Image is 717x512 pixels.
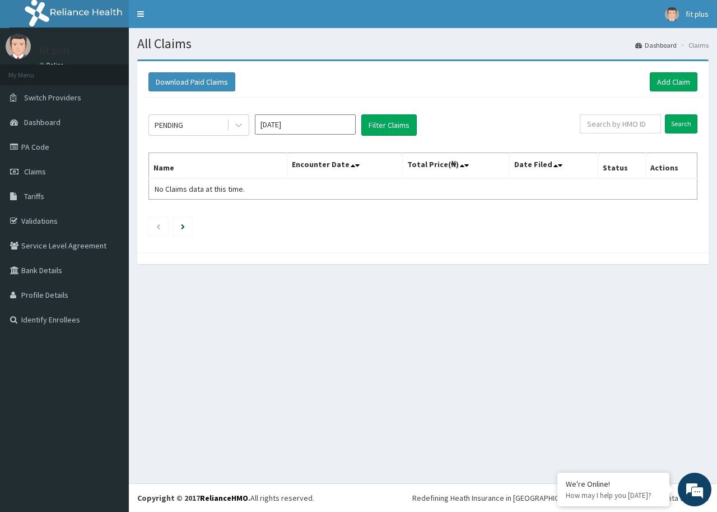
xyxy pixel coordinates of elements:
[24,191,44,201] span: Tariffs
[24,93,81,103] span: Switch Providers
[665,114,697,133] input: Search
[24,167,46,177] span: Claims
[137,36,709,51] h1: All Claims
[148,72,235,91] button: Download Paid Claims
[129,483,717,512] footer: All rights reserved.
[24,117,60,127] span: Dashboard
[678,40,709,50] li: Claims
[255,114,356,135] input: Select Month and Year
[181,221,185,231] a: Next page
[155,184,245,194] span: No Claims data at this time.
[412,492,709,504] div: Redefining Heath Insurance in [GEOGRAPHIC_DATA] using Telemedicine and Data Science!
[156,221,161,231] a: Previous page
[6,34,31,59] img: User Image
[149,153,287,179] th: Name
[155,119,183,131] div: PENDING
[665,7,679,21] img: User Image
[361,114,417,136] button: Filter Claims
[287,153,402,179] th: Encounter Date
[598,153,645,179] th: Status
[635,40,677,50] a: Dashboard
[39,45,70,56] p: fit plus
[566,479,661,489] div: We're Online!
[566,491,661,500] p: How may I help you today?
[509,153,598,179] th: Date Filed
[650,72,697,91] a: Add Claim
[39,61,66,69] a: Online
[580,114,661,133] input: Search by HMO ID
[200,493,248,503] a: RelianceHMO
[402,153,509,179] th: Total Price(₦)
[645,153,697,179] th: Actions
[686,9,709,19] span: fit plus
[137,493,250,503] strong: Copyright © 2017 .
